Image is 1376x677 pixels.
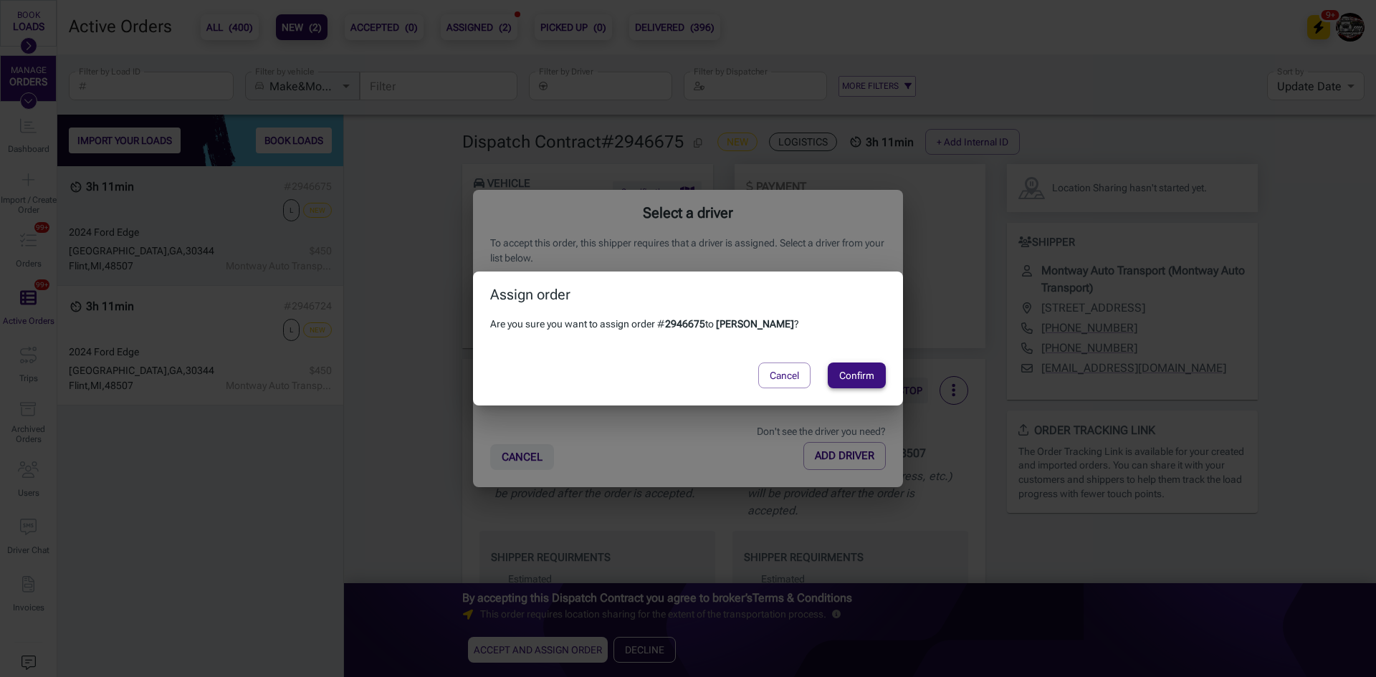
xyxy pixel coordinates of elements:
[490,317,886,332] div: Are you sure you want to assign order # to ?
[473,272,903,317] h2: Assign order
[828,362,886,388] button: Confirm
[758,362,811,388] button: Cancel
[716,318,794,330] strong: [PERSON_NAME]
[665,318,705,330] strong: 2946675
